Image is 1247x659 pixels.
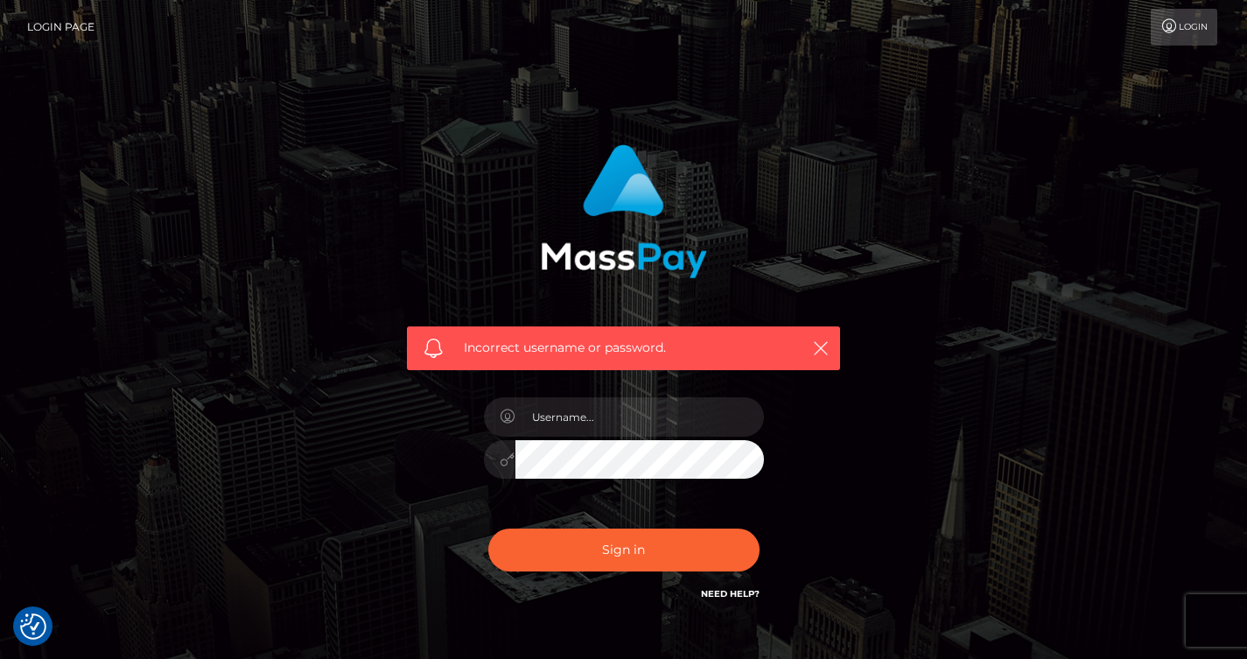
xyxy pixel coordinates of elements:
[541,144,707,278] img: MassPay Login
[488,529,760,571] button: Sign in
[464,339,783,357] span: Incorrect username or password.
[27,9,95,46] a: Login Page
[515,397,764,437] input: Username...
[1151,9,1217,46] a: Login
[701,588,760,599] a: Need Help?
[20,613,46,640] img: Revisit consent button
[20,613,46,640] button: Consent Preferences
